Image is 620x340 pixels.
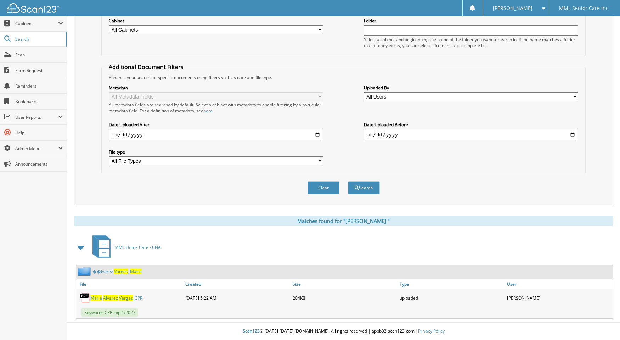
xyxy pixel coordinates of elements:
[109,122,323,128] label: Date Uploaded After
[364,18,578,24] label: Folder
[105,74,582,80] div: Enhance your search for specific documents using filters such as date and file type.
[398,291,505,305] div: uploaded
[308,181,339,194] button: Clear
[184,279,291,289] a: Created
[559,6,608,10] span: MML Senior Care Inc
[505,279,613,289] a: User
[78,267,92,276] img: folder2.png
[15,36,62,42] span: Search
[74,216,613,226] div: Matches found for "[PERSON_NAME] "
[109,18,323,24] label: Cabinet
[15,161,63,167] span: Announcements
[15,52,63,58] span: Scan
[364,122,578,128] label: Date Uploaded Before
[115,244,161,250] span: M M L H o m e C a r e - C N A
[15,83,63,89] span: Reminders
[67,323,620,340] div: © [DATE]-[DATE] [DOMAIN_NAME]. All rights reserved | appb03-scan123-com |
[119,295,133,301] span: V a r g a s
[398,279,505,289] a: Type
[184,291,291,305] div: [DATE] 5:22 AM
[92,268,142,274] a: ��lvarez Vargas, Maria
[90,295,142,301] a: Maria Alvarez Vargas_CPR
[76,279,184,289] a: File
[80,292,90,303] img: PDF.png
[505,291,613,305] div: [PERSON_NAME]
[88,233,161,261] a: MML Home Care - CNA
[15,114,58,120] span: User Reports
[291,291,398,305] div: 204KB
[364,37,578,49] div: Select a cabinet and begin typing the name of the folder you want to search in. If the name match...
[7,3,60,13] img: scan123-logo-white.svg
[15,67,63,73] span: Form Request
[109,149,323,155] label: File type
[15,21,58,27] span: Cabinets
[243,328,260,334] span: Scan123
[114,268,128,274] span: V a r g a s
[203,108,213,114] a: here
[103,295,118,301] span: A l v a r e z
[15,130,63,136] span: Help
[109,102,323,114] div: All metadata fields are searched by default. Select a cabinet with metadata to enable filtering b...
[364,129,578,140] input: end
[15,99,63,105] span: Bookmarks
[418,328,445,334] a: Privacy Policy
[105,63,187,71] legend: Additional Document Filters
[291,279,398,289] a: Size
[130,268,142,274] span: M a r i a
[348,181,380,194] button: Search
[364,85,578,91] label: Uploaded By
[493,6,532,10] span: [PERSON_NAME]
[109,85,323,91] label: Metadata
[109,129,323,140] input: start
[15,145,58,151] span: Admin Menu
[81,308,138,317] span: Keywords: C P R e x p 1 / 2 0 2 7
[90,295,102,301] span: M a r i a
